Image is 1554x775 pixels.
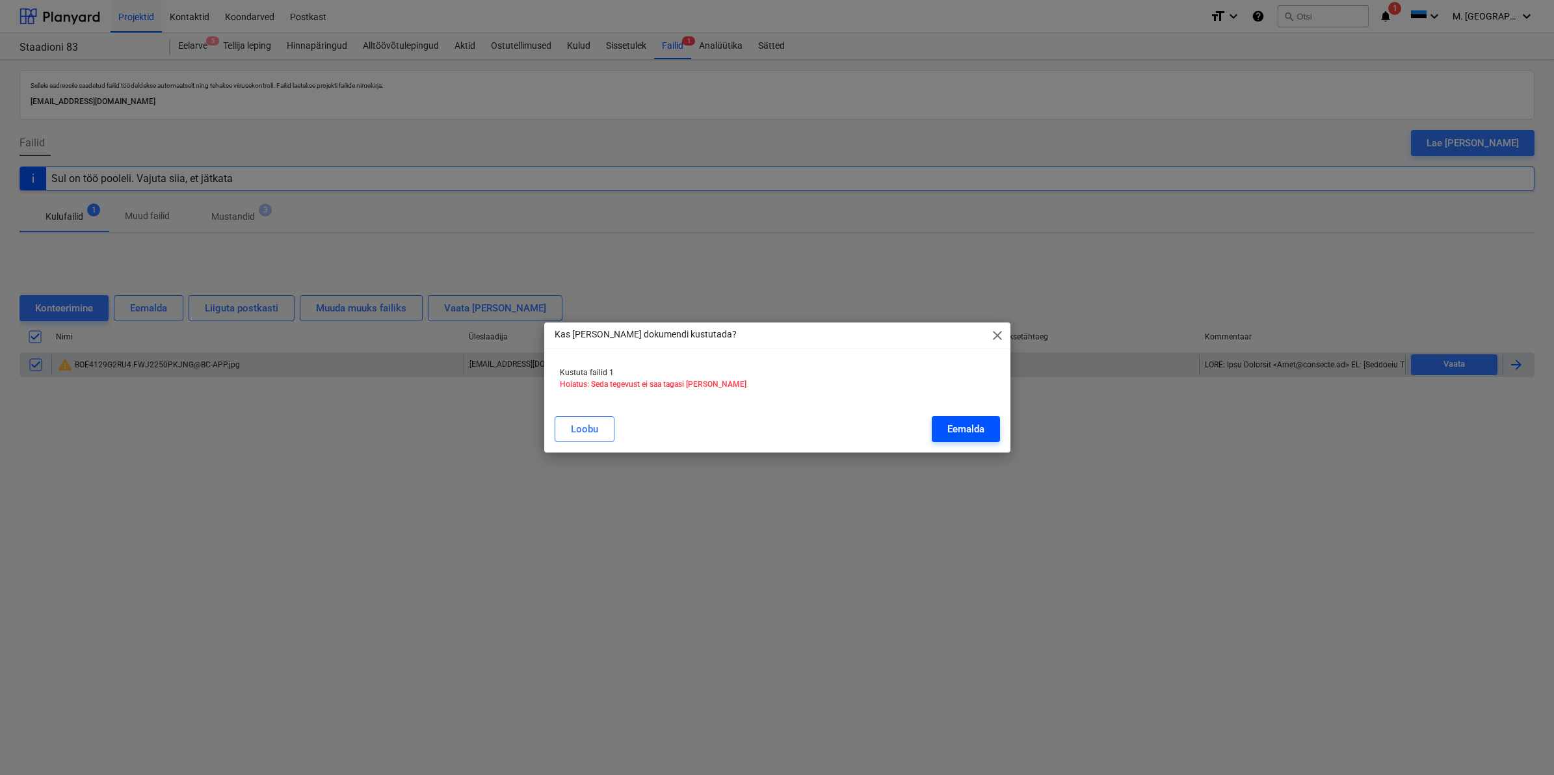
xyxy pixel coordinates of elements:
[560,379,995,390] p: Hoiatus: Seda tegevust ei saa tagasi [PERSON_NAME]
[990,328,1005,343] span: close
[571,421,598,438] div: Loobu
[555,328,737,341] p: Kas [PERSON_NAME] dokumendi kustutada?
[555,416,614,442] button: Loobu
[947,421,984,438] div: Eemalda
[560,367,995,378] p: Kustuta failid 1
[932,416,1000,442] button: Eemalda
